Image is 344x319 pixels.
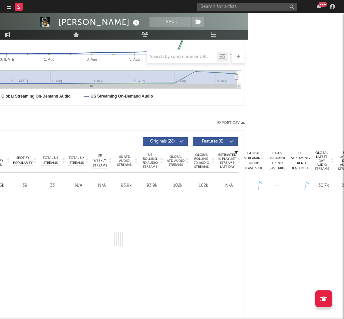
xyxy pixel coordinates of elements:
div: N/A [68,182,88,189]
div: 93.9k [115,182,137,189]
div: 93.9k [141,182,163,189]
span: Total UK Streams [68,156,84,165]
span: Estimated % Playlist Streams Last Day [218,153,236,169]
span: Spotify Popularity [13,156,33,165]
div: [PERSON_NAME] [58,17,141,28]
div: 102k [166,182,189,189]
span: US ATD Audio Streams [115,155,133,167]
div: 99 + [319,2,327,7]
button: 99+ [317,4,321,9]
span: Originals ( 28 ) [147,140,178,144]
div: 39 [13,182,36,189]
span: US Rolling 7D Audio Streams [141,153,159,169]
span: Global Rolling 7D Audio Streams [192,153,211,169]
div: US Streaming Trend (Last 60D) [290,151,310,171]
div: 33 [40,182,65,189]
div: 102k [192,182,215,189]
button: Features(6) [193,137,238,146]
button: Originals(28) [143,137,188,146]
text: Global Streaming On-Demand Audio [1,94,71,99]
span: Global Latest Day Audio Streams [314,151,330,171]
button: Export CSV [217,121,245,125]
div: Global Streaming Trend (Last 60D) [244,151,264,171]
text: US Streaming On-Demand Audio [91,94,153,99]
div: N/A [92,182,112,189]
span: UK Weekly Streams [92,153,108,168]
div: 30.7k [314,182,334,189]
span: Features ( 6 ) [197,140,228,144]
span: Total US Streams [40,156,61,165]
button: Track [149,17,191,27]
input: Search for artists [197,3,297,11]
div: Ex-US Streaming Trend (Last 60D) [267,151,287,171]
span: Global ATD Audio Streams [166,155,185,167]
div: N/A [218,182,240,189]
input: Search by song name or URL [147,54,217,60]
